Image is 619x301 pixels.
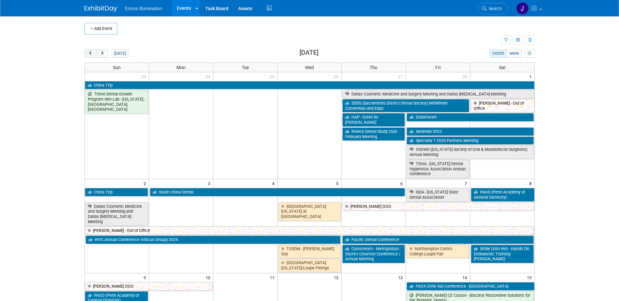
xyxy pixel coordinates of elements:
[342,127,405,141] a: Riviera Dental Study Club - February Meeting
[464,179,470,187] span: 7
[487,6,502,11] span: Search
[207,179,213,187] span: 3
[85,81,534,90] a: China Trip
[113,65,121,70] span: Sun
[278,259,341,272] a: [GEOGRAPHIC_DATA][US_STATE]-Loupe Fittings
[407,136,534,145] a: Specialty 1 2025 Partners Meeting
[462,273,470,281] span: 14
[85,23,117,35] button: Add Event
[333,273,341,281] span: 12
[370,65,378,70] span: Thu
[85,188,148,196] a: China Trip
[526,273,534,281] span: 15
[342,236,534,244] a: Pacific Dental Conference
[506,49,521,58] button: week
[471,245,534,263] a: Smile Unto Him - Hands On Endodontic Training [PERSON_NAME]
[305,65,314,70] span: Wed
[478,3,508,14] a: Search
[529,179,534,187] span: 8
[342,90,534,98] a: Dallas Cosmetic Medicine and Surgery Meeting and Dallas [MEDICAL_DATA] Meeting
[85,90,148,114] a: Thrive Dental Growth Program Wet Lab - [US_STATE] - [GEOGRAPHIC_DATA], [GEOGRAPHIC_DATA]
[205,72,213,80] span: 24
[269,72,277,80] span: 25
[400,179,406,187] span: 6
[85,226,534,235] a: [PERSON_NAME] - Out of Office
[143,273,149,281] span: 9
[342,202,534,211] a: [PERSON_NAME] OOO
[300,49,318,56] h2: [DATE]
[85,202,148,226] a: Dallas Cosmetic Medicine and Surgery Meeting and Dallas [MEDICAL_DATA] Meeting
[278,202,341,221] a: [GEOGRAPHIC_DATA][US_STATE] at [GEOGRAPHIC_DATA]
[333,72,341,80] span: 26
[528,51,532,56] i: Personalize Calendar
[489,49,507,58] button: month
[205,273,213,281] span: 10
[269,273,277,281] span: 11
[85,236,341,244] a: WVC Annual Conference (Viticus Group) 2025
[435,65,441,70] span: Fri
[407,188,469,201] a: ISDA - [US_STATE] State Dental Association
[85,282,212,291] a: [PERSON_NAME] OOO
[125,6,162,11] span: Enova Illumination
[407,113,534,122] a: EndoForum
[471,99,534,112] a: [PERSON_NAME] - Out of Office
[525,49,534,58] button: myCustomButton
[407,245,469,258] a: Northampton Comm. College-Loupe Fair
[342,113,405,126] a: HAP - Event for [PERSON_NAME]
[407,282,534,291] a: Fetch DVM 360 Conference - [GEOGRAPHIC_DATA]
[143,179,149,187] span: 2
[177,65,186,70] span: Mon
[278,245,341,258] a: TUSDM - [PERSON_NAME] Day
[342,245,405,263] a: Carestream - Metropolitan District Cinamon Conference / Annual Meeting
[462,72,470,80] span: 28
[111,49,129,58] button: [DATE]
[407,145,534,159] a: VSOMS ([US_STATE] Society of Oral & Maxillofacial Surgeons) Annual Meeting
[529,72,534,80] span: 1
[471,188,534,201] a: PAGD (Penn Academy of General Dentistry)
[271,179,277,187] span: 4
[397,72,406,80] span: 27
[96,49,108,58] button: next
[85,6,117,12] img: ExhibitDay
[407,127,534,136] a: Sonendo 2025
[516,2,529,15] img: Janelle Tlusty
[242,65,249,70] span: Tue
[150,188,405,196] a: South China Dental
[407,160,469,178] a: TDHA - [US_STATE] Dental Hygienists Association Annual Conference
[397,273,406,281] span: 13
[342,99,469,112] a: SDDS (Sacramento District Dental Society) MidWinter Convention and Expo
[499,65,506,70] span: Sat
[335,179,341,187] span: 5
[141,72,149,80] span: 23
[85,49,97,58] button: prev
